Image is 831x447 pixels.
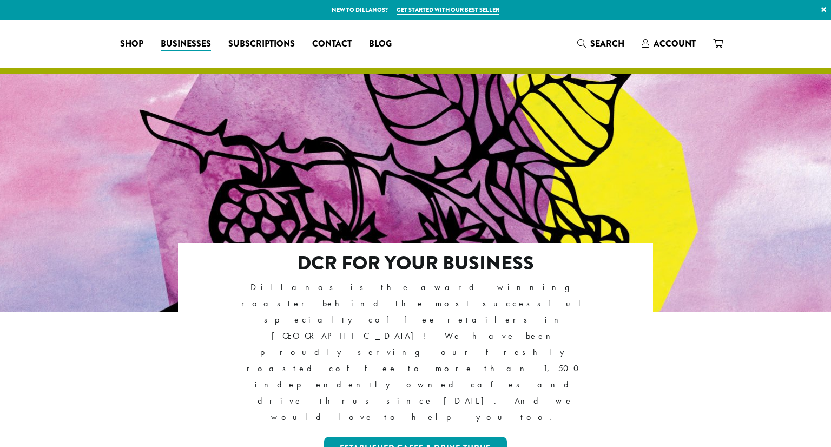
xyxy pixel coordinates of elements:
[590,37,624,50] span: Search
[111,35,152,52] a: Shop
[369,37,392,51] span: Blog
[654,37,696,50] span: Account
[225,279,606,426] p: Dillanos is the award-winning roaster behind the most successful specialty coffee retailers in [G...
[225,252,606,275] h2: DCR FOR YOUR BUSINESS
[120,37,143,51] span: Shop
[397,5,499,15] a: Get started with our best seller
[228,37,295,51] span: Subscriptions
[312,37,352,51] span: Contact
[161,37,211,51] span: Businesses
[569,35,633,52] a: Search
